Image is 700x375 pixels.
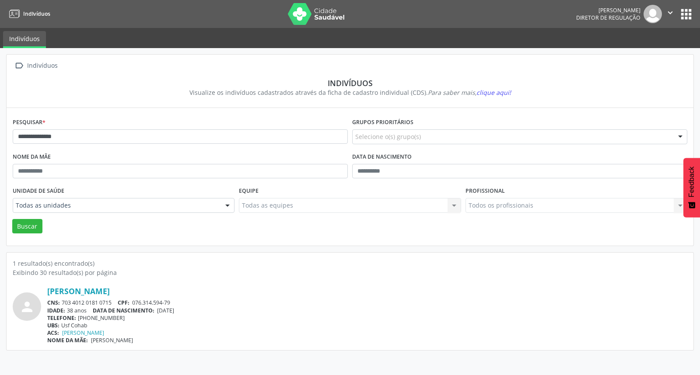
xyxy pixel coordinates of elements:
div: Exibindo 30 resultado(s) por página [13,268,687,277]
span: TELEFONE: [47,314,76,322]
label: Data de nascimento [352,150,412,164]
label: Equipe [239,184,259,198]
i: Para saber mais, [428,88,511,97]
span: NOME DA MÃE: [47,337,88,344]
div: Indivíduos [25,59,59,72]
i:  [665,8,675,17]
div: 38 anos [47,307,687,314]
button: apps [679,7,694,22]
label: Nome da mãe [13,150,51,164]
div: Visualize os indivíduos cadastrados através da ficha de cadastro individual (CDS). [19,88,681,97]
button: Buscar [12,219,42,234]
span: Diretor de regulação [576,14,640,21]
button: Feedback - Mostrar pesquisa [683,158,700,217]
span: Todas as unidades [16,201,217,210]
label: Profissional [465,184,505,198]
span: Feedback [688,167,696,197]
span: ACS: [47,329,59,337]
button:  [662,5,679,23]
span: Indivíduos [23,10,50,17]
a: [PERSON_NAME] [47,286,110,296]
div: 703 4012 0181 0715 [47,299,687,306]
span: 076.314.594-79 [132,299,170,306]
img: img [644,5,662,23]
span: [PERSON_NAME] [91,337,133,344]
span: DATA DE NASCIMENTO: [93,307,154,314]
span: IDADE: [47,307,65,314]
div: Usf Cohab [47,322,687,329]
a: [PERSON_NAME] [62,329,104,337]
span: clique aqui! [476,88,511,97]
span: [DATE] [157,307,174,314]
span: Selecione o(s) grupo(s) [355,132,421,141]
label: Grupos prioritários [352,116,413,129]
span: UBS: [47,322,59,329]
i:  [13,59,25,72]
div: 1 resultado(s) encontrado(s) [13,259,687,268]
label: Unidade de saúde [13,184,64,198]
div: Indivíduos [19,78,681,88]
label: Pesquisar [13,116,45,129]
a:  Indivíduos [13,59,59,72]
span: CPF: [118,299,129,306]
div: [PERSON_NAME] [576,7,640,14]
i: person [19,299,35,315]
span: CNS: [47,299,60,306]
a: Indivíduos [3,31,46,48]
div: [PHONE_NUMBER] [47,314,687,322]
a: Indivíduos [6,7,50,21]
